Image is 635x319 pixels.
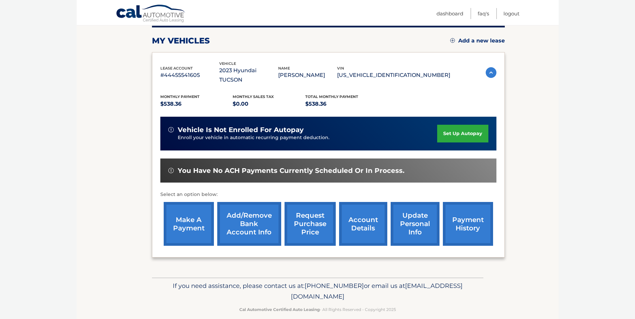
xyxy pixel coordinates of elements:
p: $538.36 [160,99,233,109]
img: alert-white.svg [168,168,174,173]
span: You have no ACH payments currently scheduled or in process. [178,167,404,175]
span: Monthly Payment [160,94,200,99]
img: add.svg [450,38,455,43]
p: $0.00 [233,99,305,109]
a: payment history [443,202,493,246]
a: set up autopay [437,125,488,142]
p: [PERSON_NAME] [278,71,337,80]
a: account details [339,202,387,246]
span: Monthly sales Tax [233,94,274,99]
p: 2023 Hyundai TUCSON [219,66,278,85]
p: Select an option below: [160,191,496,199]
p: Enroll your vehicle in automatic recurring payment deduction. [178,134,438,141]
span: [EMAIL_ADDRESS][DOMAIN_NAME] [291,282,463,300]
a: Cal Automotive [116,4,186,24]
p: #44455541605 [160,71,219,80]
span: [PHONE_NUMBER] [305,282,364,290]
span: Total Monthly Payment [305,94,358,99]
p: - All Rights Reserved - Copyright 2025 [156,306,479,313]
p: If you need assistance, please contact us at: or email us at [156,281,479,302]
img: alert-white.svg [168,127,174,132]
h2: my vehicles [152,36,210,46]
a: Add/Remove bank account info [217,202,281,246]
p: [US_VEHICLE_IDENTIFICATION_NUMBER] [337,71,450,80]
p: $538.36 [305,99,378,109]
span: vin [337,66,344,71]
span: vehicle is not enrolled for autopay [178,126,304,134]
span: name [278,66,290,71]
span: lease account [160,66,193,71]
a: Add a new lease [450,37,505,44]
a: Logout [503,8,520,19]
a: request purchase price [285,202,336,246]
a: FAQ's [478,8,489,19]
a: update personal info [391,202,440,246]
a: make a payment [164,202,214,246]
a: Dashboard [436,8,463,19]
img: accordion-active.svg [486,67,496,78]
span: vehicle [219,61,236,66]
strong: Cal Automotive Certified Auto Leasing [239,307,320,312]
